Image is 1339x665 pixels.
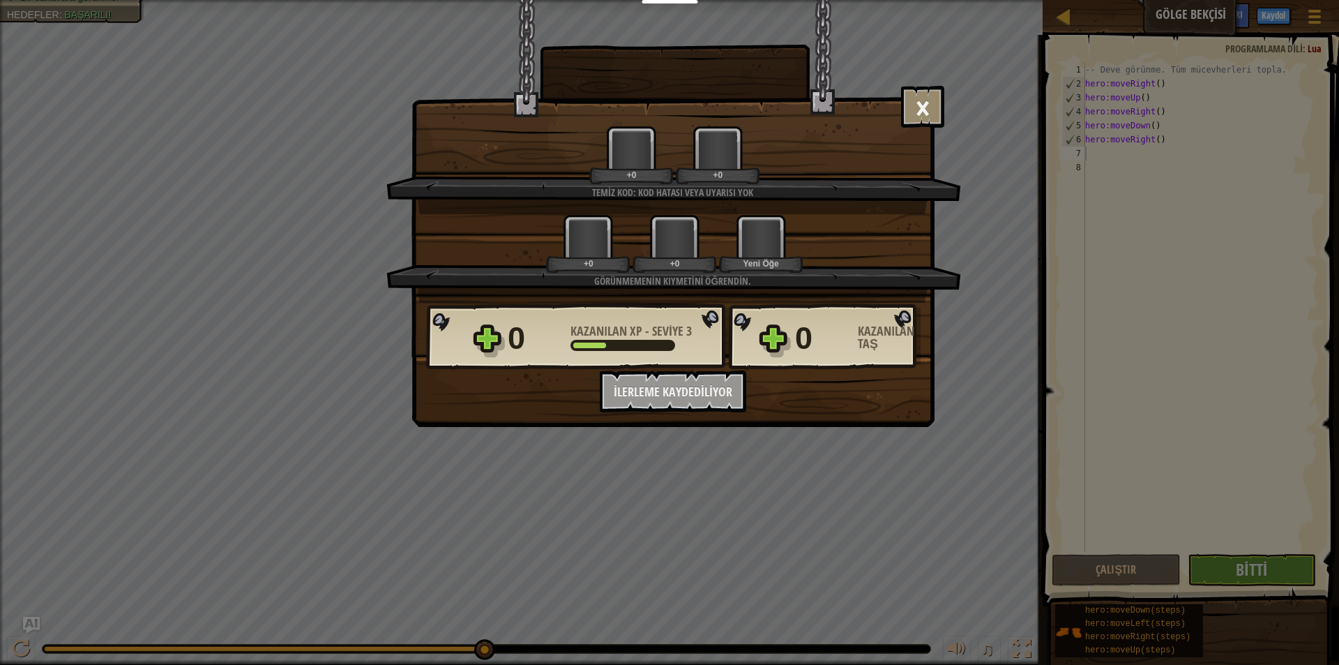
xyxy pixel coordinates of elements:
div: Yeni Öğe [722,258,801,269]
div: Temiz kod: kod hatası veya uyarısı yok [453,186,893,200]
div: Görünmemenin kıymetini öğrendin. [453,274,893,288]
button: × [901,86,944,128]
div: Kazanılan Taş [858,325,921,350]
div: 0 [508,316,562,361]
span: Seviye [649,322,686,340]
span: Kazanılan XP [570,322,645,340]
div: - [570,325,692,338]
div: +0 [635,258,714,269]
div: +0 [549,258,628,269]
div: +0 [679,170,757,180]
div: +0 [592,170,671,180]
div: 0 [795,316,849,361]
span: 3 [686,322,692,340]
